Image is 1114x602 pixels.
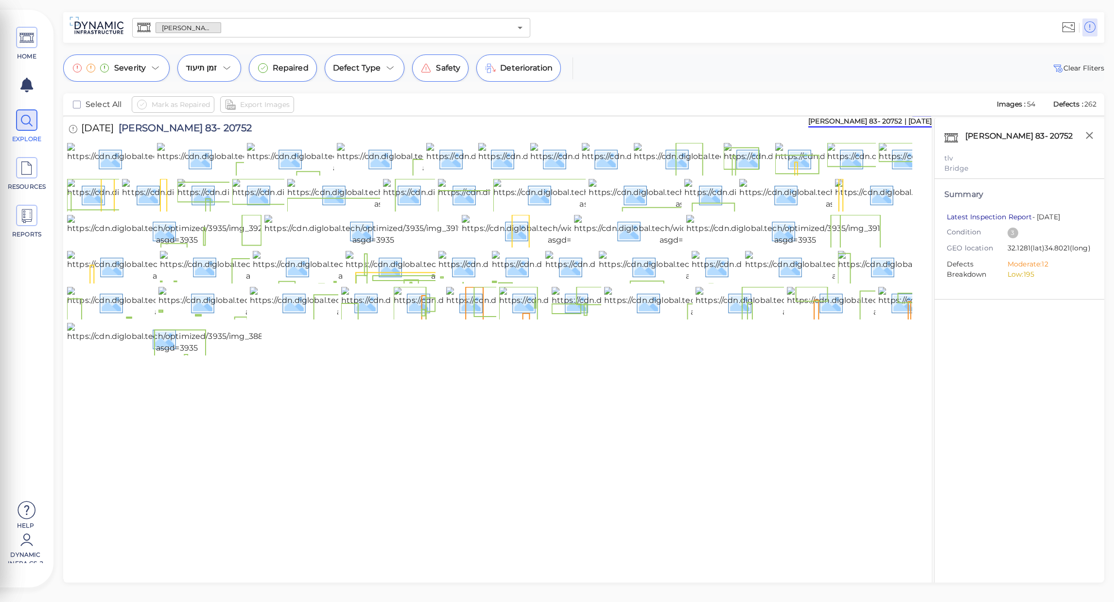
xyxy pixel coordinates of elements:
[944,189,1095,200] div: Summary
[337,143,550,174] img: https://cdn.diglobal.tech/width210/3935/img_3951.jpg?asgd=3935
[152,99,210,110] span: Mark as Repaired
[273,62,309,74] span: Repaired
[132,96,214,113] button: Mark as Repaired
[462,215,676,246] img: https://cdn.diglobal.tech/width210/3935/img_3918.jpg?asgd=3935
[827,143,1044,174] img: https://cdn.diglobal.tech/width210/3935/img_3940.jpg?asgd=3935
[1073,558,1107,595] iframe: Chat
[879,143,1093,174] img: https://cdn.diglobal.tech/width210/3935/img_3937.jpg?asgd=3935
[346,251,559,282] img: https://cdn.diglobal.tech/width210/3935/img_3912.jpg?asgd=3935
[438,179,652,210] img: https://cdn.diglobal.tech/width210/3935/img_3927.jpg?asgd=3935
[232,179,447,210] img: https://cdn.diglobal.tech/width210/3935/img_3932.jpg?asgd=3935
[684,179,899,210] img: https://cdn.diglobal.tech/width210/3935/img_3923.jpg?asgd=3935
[446,287,662,318] img: https://cdn.diglobal.tech/width210/3935/img_3899.jpg?asgd=3935
[1008,269,1087,280] li: Low: 195
[5,521,46,529] span: Help
[5,205,49,239] a: REPORTS
[114,62,146,74] span: Severity
[333,62,381,74] span: Defect Type
[787,287,1002,318] img: https://cdn.diglobal.tech/width210/3935/img_3893.jpg?asgd=3935
[947,212,1060,221] span: - [DATE]
[264,215,482,246] img: https://cdn.diglobal.tech/optimized/3935/img_3919.jpg?asgd=3935
[247,143,462,174] img: https://cdn.diglobal.tech/width210/3935/img_3952.jpg?asgd=3935
[582,143,798,174] img: https://cdn.diglobal.tech/width210/3935/img_3946.jpg?asgd=3935
[947,212,1032,221] a: Latest Inspection Report
[1008,243,1091,254] span: 32.1281 (lat) 34.8021 (long)
[287,179,503,210] img: https://cdn.diglobal.tech/width210/3935/img_3929.jpg?asgd=3935
[186,62,217,74] span: זמן תיעוד
[220,96,294,113] button: Export Images
[947,227,1008,237] span: Condition
[114,123,252,136] span: [PERSON_NAME] 83- 20752
[86,99,122,110] span: Select All
[499,287,715,318] img: https://cdn.diglobal.tech/width210/3935/img_3898.jpg?asgd=3935
[67,143,283,174] img: https://cdn.diglobal.tech/width210/3935/img_3954.jpg?asgd=3935
[253,251,466,282] img: https://cdn.diglobal.tech/width210/3935/img_3913.jpg?asgd=3935
[838,251,1054,282] img: https://cdn.diglobal.tech/width210/3935/img_3905.jpg?asgd=3935
[775,143,990,174] img: https://cdn.diglobal.tech/width210/3935/img_3941.jpg?asgd=3935
[67,215,287,246] img: https://cdn.diglobal.tech/optimized/3935/img_3920.jpg?asgd=3935
[157,143,372,174] img: https://cdn.diglobal.tech/width210/3935/img_3953.jpg?asgd=3935
[158,287,374,318] img: https://cdn.diglobal.tech/width210/3935/img_3903.jpg?asgd=3935
[5,27,49,61] a: HOME
[724,143,940,174] img: https://cdn.diglobal.tech/width210/3935/img_3942.jpg?asgd=3935
[5,550,46,563] span: Dynamic Infra CS-2
[240,99,290,110] span: Export Images
[589,179,804,210] img: https://cdn.diglobal.tech/width210/3935/img_3924.jpg?asgd=3935
[383,179,598,210] img: https://cdn.diglobal.tech/width210/3935/img_3928.jpg?asgd=3935
[438,251,650,282] img: https://cdn.diglobal.tech/width210/3935/img_3911.jpg?asgd=3935
[1084,100,1097,108] span: 262
[530,143,745,174] img: https://cdn.diglobal.tech/width210/3935/img_3947.jpg?asgd=3935
[739,179,954,210] img: https://cdn.diglobal.tech/width210/3935/img_3922.jpg?asgd=3935
[6,230,48,239] span: REPORTS
[67,251,280,282] img: https://cdn.diglobal.tech/width210/3935/img_3915.jpg?asgd=3935
[692,251,907,282] img: https://cdn.diglobal.tech/width210/3935/img_3907.jpg?asgd=3935
[574,215,787,246] img: https://cdn.diglobal.tech/width210/3935/img_3917.jpg?asgd=3935
[944,163,1095,174] div: Bridge
[341,287,556,318] img: https://cdn.diglobal.tech/width210/3935/img_3901.jpg?asgd=3935
[81,123,114,136] span: [DATE]
[599,251,815,282] img: https://cdn.diglobal.tech/width210/3935/img_3908.jpg?asgd=3935
[1052,100,1084,108] span: Defects :
[835,179,1048,210] img: https://cdn.diglobal.tech/width210/3935/img_3921.jpg?asgd=3935
[1008,259,1087,269] li: Moderate: 12
[513,21,527,35] button: Open
[160,251,374,282] img: https://cdn.diglobal.tech/width210/3935/img_3914.jpg?asgd=3935
[493,179,708,210] img: https://cdn.diglobal.tech/width210/3935/img_3925.jpg?asgd=3935
[156,23,221,33] span: [PERSON_NAME] 83- 20752
[545,251,762,282] img: https://cdn.diglobal.tech/width210/3935/img_3909.jpg?asgd=3935
[436,62,460,74] span: Safety
[745,251,961,282] img: https://cdn.diglobal.tech/width210/3935/img_3906.jpg?asgd=3935
[996,100,1027,108] span: Images :
[67,179,282,210] img: https://cdn.diglobal.tech/width210/3935/img_3936.jpg?asgd=3935
[1052,62,1104,74] button: Clear Fliters
[67,323,287,354] img: https://cdn.diglobal.tech/optimized/3935/img_3889.jpg?asgd=3935
[122,179,337,210] img: https://cdn.diglobal.tech/width210/3935/img_3935.jpg?asgd=3935
[500,62,553,74] span: Deterioration
[250,287,466,318] img: https://cdn.diglobal.tech/width210/3935/img_3902.jpg?asgd=3935
[1027,100,1035,108] span: 54
[604,287,819,318] img: https://cdn.diglobal.tech/width210/3935/img_3895.jpg?asgd=3935
[947,243,1008,253] span: GEO location
[552,287,766,318] img: https://cdn.diglobal.tech/width210/3935/img_3897.jpg?asgd=3935
[426,143,643,174] img: https://cdn.diglobal.tech/width210/3935/img_3949.jpg?asgd=3935
[492,251,706,282] img: https://cdn.diglobal.tech/width210/3935/img_3910.jpg?asgd=3935
[944,153,1095,163] div: tlv
[6,182,48,191] span: RESOURCES
[878,287,1095,318] img: https://cdn.diglobal.tech/width210/3935/img_3890.jpg?asgd=3935
[394,287,610,318] img: https://cdn.diglobal.tech/width210/3935/img_3900.jpg?asgd=3935
[5,157,49,191] a: RESOURCES
[808,116,932,127] div: [PERSON_NAME] 83- 20752 | [DATE]
[696,287,912,318] img: https://cdn.diglobal.tech/width210/3935/img_3894.jpg?asgd=3935
[634,143,850,174] img: https://cdn.diglobal.tech/width210/3935/img_3943.jpg?asgd=3935
[6,52,48,61] span: HOME
[963,128,1085,148] div: [PERSON_NAME] 83- 20752
[6,135,48,143] span: EXPLORE
[5,109,49,143] a: EXPLORE
[1008,228,1018,238] div: 3
[947,259,1008,280] span: Defects Breakdown
[686,215,904,246] img: https://cdn.diglobal.tech/optimized/3935/img_3916.jpg?asgd=3935
[67,287,284,318] img: https://cdn.diglobal.tech/width210/3935/img_3904.jpg?asgd=3935
[478,143,695,174] img: https://cdn.diglobal.tech/width210/3935/img_3948.jpg?asgd=3935
[177,179,393,210] img: https://cdn.diglobal.tech/width210/3935/img_3934.jpg?asgd=3935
